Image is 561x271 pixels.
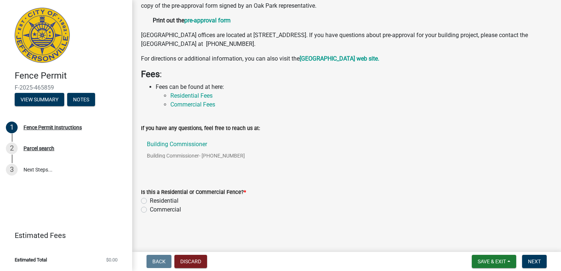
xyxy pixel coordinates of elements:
button: Back [146,255,171,268]
p: Building Commissioner [147,141,245,147]
span: - [PHONE_NUMBER] [199,153,245,159]
a: Commercial Fees [170,101,215,108]
a: Residential Fees [170,92,213,99]
a: [GEOGRAPHIC_DATA] web site. [300,55,379,62]
a: Estimated Fees [6,228,120,243]
a: Building CommissionerBuilding Commissioner- [PHONE_NUMBER] [141,135,552,170]
li: Fees can be found at here: [156,83,552,109]
p: [GEOGRAPHIC_DATA] offices are located at [STREET_ADDRESS]. If you have questions about pre-approv... [141,31,552,48]
span: Save & Exit [478,259,506,264]
button: Next [522,255,547,268]
span: Estimated Total [15,257,47,262]
span: $0.00 [106,257,117,262]
p: For directions or additional information, you can also visit the [141,54,552,63]
a: pre-approval form [184,17,231,24]
wm-modal-confirm: Notes [67,97,95,103]
button: View Summary [15,93,64,106]
h4: : [141,69,552,80]
div: Parcel search [23,146,54,151]
strong: Print out the [153,17,184,24]
div: 3 [6,164,18,176]
span: F-2025-465859 [15,84,117,91]
label: Is this a Residential or Commercial Fence? [141,190,246,195]
div: 1 [6,122,18,133]
span: Next [528,259,541,264]
button: Notes [67,93,95,106]
p: Building Commissioner [147,153,257,158]
label: Residential [150,196,178,205]
div: 2 [6,142,18,154]
label: Commercial [150,205,181,214]
wm-modal-confirm: Summary [15,97,64,103]
button: Discard [174,255,207,268]
strong: Fees [141,69,160,79]
span: Back [152,259,166,264]
label: If you have any questions, feel free to reach us at: [141,126,260,131]
h4: Fence Permit [15,71,126,81]
button: Save & Exit [472,255,516,268]
img: City of Jeffersonville, Indiana [15,8,70,63]
div: Fence Permit Instructions [23,125,82,130]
